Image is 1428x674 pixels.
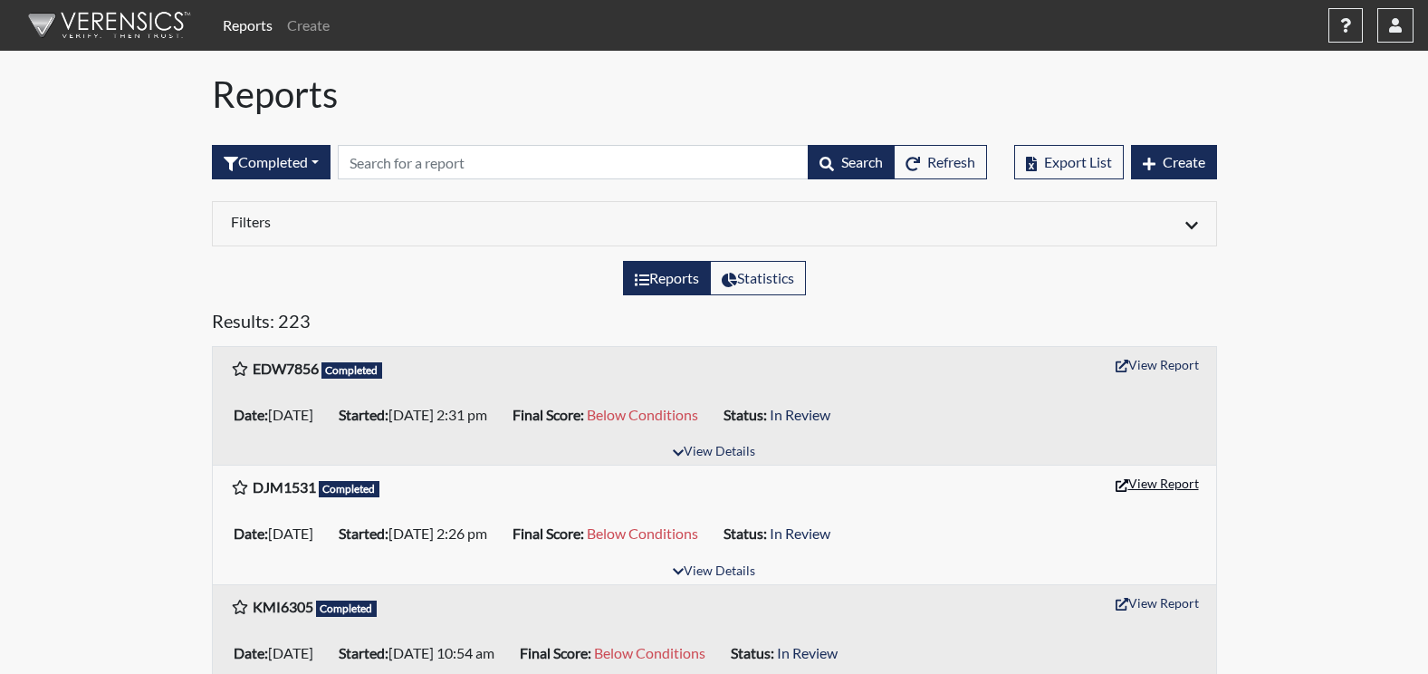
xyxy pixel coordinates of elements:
b: Started: [339,406,388,423]
button: View Details [665,440,763,465]
span: In Review [777,644,838,661]
div: Click to expand/collapse filters [217,213,1212,235]
h1: Reports [212,72,1217,116]
button: View Report [1107,469,1207,497]
button: View Report [1107,351,1207,379]
b: Status: [731,644,774,661]
span: Completed [321,362,383,379]
a: Reports [216,7,280,43]
b: Status: [724,406,767,423]
span: Export List [1044,153,1112,170]
span: In Review [770,525,830,542]
b: DJM1531 [253,478,316,496]
b: Date: [234,406,268,423]
button: Search [808,145,895,179]
b: Date: [234,525,268,542]
span: Refresh [927,153,975,170]
input: Search by Registration ID, Interview Number, or Investigation Name. [338,145,809,179]
span: Below Conditions [587,525,698,542]
li: [DATE] [226,519,331,548]
b: Final Score: [520,644,591,661]
button: View Details [665,560,763,584]
h6: Filters [231,213,701,230]
span: In Review [770,406,830,423]
button: Refresh [894,145,987,179]
button: View Report [1107,589,1207,617]
li: [DATE] [226,639,331,668]
span: Below Conditions [594,644,705,661]
span: Search [841,153,883,170]
span: Create [1163,153,1205,170]
li: [DATE] 10:54 am [331,639,513,668]
button: Create [1131,145,1217,179]
b: Started: [339,644,388,661]
li: [DATE] 2:31 pm [331,400,505,429]
h5: Results: 223 [212,310,1217,339]
label: View statistics about completed interviews [710,261,806,295]
button: Completed [212,145,331,179]
b: Started: [339,525,388,542]
label: View the list of reports [623,261,711,295]
b: Date: [234,644,268,661]
b: EDW7856 [253,360,319,377]
button: Export List [1014,145,1124,179]
b: Status: [724,525,767,542]
span: Completed [316,601,378,617]
b: Final Score: [513,406,584,423]
a: Create [280,7,337,43]
div: Filter by interview status [212,145,331,179]
li: [DATE] [226,400,331,429]
li: [DATE] 2:26 pm [331,519,505,548]
b: KMI6305 [253,598,313,615]
b: Final Score: [513,525,584,542]
span: Below Conditions [587,406,698,423]
span: Completed [319,481,380,497]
